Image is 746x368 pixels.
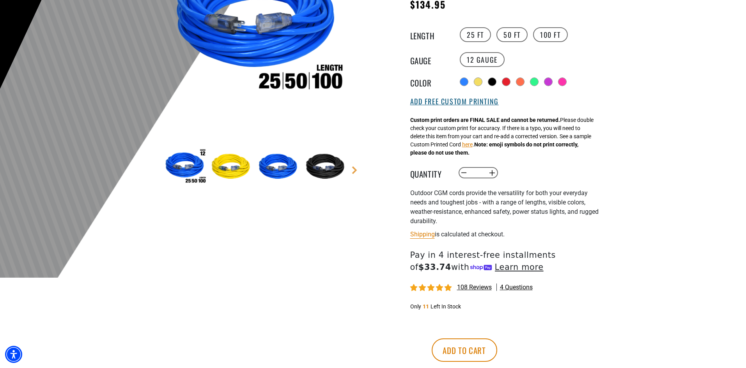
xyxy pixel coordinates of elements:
[432,338,497,362] button: Add to cart
[410,55,449,65] legend: Gauge
[457,283,492,291] span: 108 reviews
[257,144,302,190] img: Blue
[460,27,491,42] label: 25 FT
[410,30,449,40] legend: Length
[410,77,449,87] legend: Color
[410,141,578,156] strong: Note: emoji symbols do not print correctly, please do not use them.
[410,231,435,238] a: Shipping
[533,27,568,42] label: 100 FT
[410,97,499,106] button: Add Free Custom Printing
[304,144,349,190] img: Black
[209,144,255,190] img: Yellow
[410,116,594,157] div: Please double check your custom print for accuracy. If there is a typo, you will need to delete t...
[423,303,429,310] span: 11
[410,303,421,310] span: Only
[410,189,599,225] span: Outdoor CGM cords provide the versatility for both your everyday needs and toughest jobs - with a...
[410,117,560,123] strong: Custom print orders are FINAL SALE and cannot be returned.
[460,52,505,67] label: 12 Gauge
[410,168,449,178] label: Quantity
[431,303,461,310] span: Left In Stock
[410,284,453,292] span: 4.81 stars
[351,166,358,174] a: Next
[496,27,528,42] label: 50 FT
[5,346,22,363] div: Accessibility Menu
[410,229,601,239] div: is calculated at checkout.
[500,283,533,292] span: 4 questions
[462,141,473,149] button: here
